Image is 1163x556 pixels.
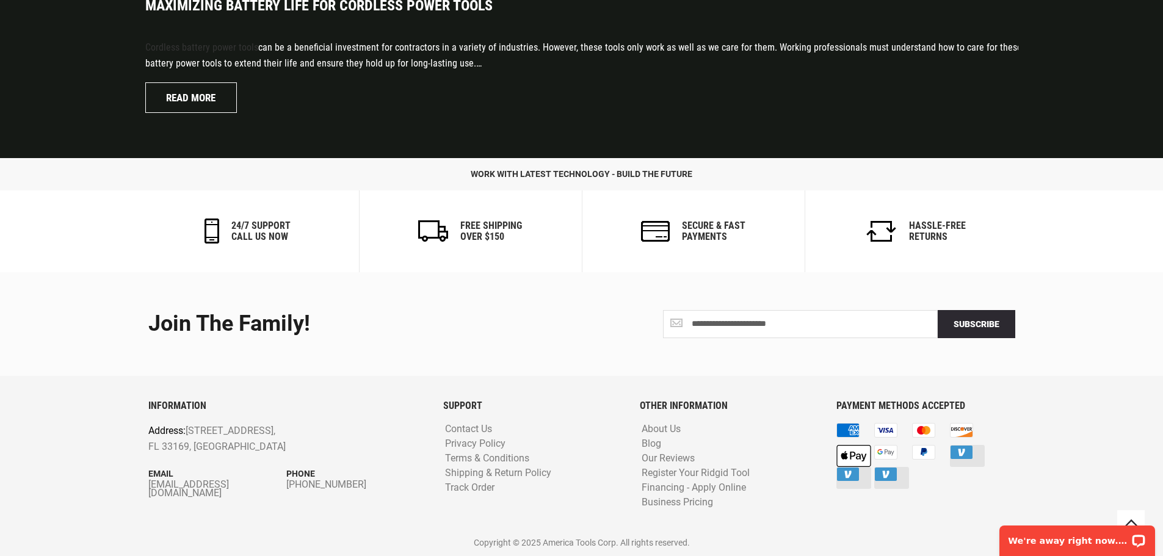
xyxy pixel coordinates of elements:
p: can be a beneficial investment for contractors in a variety of industries. However, these tools o... [145,40,1037,71]
a: Register Your Ridgid Tool [639,468,753,479]
h6: OTHER INFORMATION [640,400,818,411]
a: [EMAIL_ADDRESS][DOMAIN_NAME] [148,480,287,497]
a: Business Pricing [639,497,716,508]
button: Subscribe [938,310,1015,338]
span: Address: [148,425,186,436]
a: Privacy Policy [442,438,509,450]
h6: SUPPORT [443,400,621,411]
a: Shipping & Return Policy [442,468,554,479]
h6: 24/7 support call us now [231,220,291,242]
a: Contact Us [442,424,495,435]
a: Cordless battery power tools [145,42,258,53]
iframe: LiveChat chat widget [991,518,1163,556]
a: [PHONE_NUMBER] [286,480,425,489]
div: Join the Family! [148,312,573,336]
h6: INFORMATION [148,400,425,411]
h6: Hassle-Free Returns [909,220,966,242]
p: [STREET_ADDRESS], FL 33169, [GEOGRAPHIC_DATA] [148,423,370,454]
h6: Free Shipping Over $150 [460,220,522,242]
h6: PAYMENT METHODS ACCEPTED [836,400,1015,411]
a: Track Order [442,482,498,494]
a: Read more [145,82,237,113]
p: Email [148,467,287,480]
a: Financing - Apply Online [639,482,749,494]
p: Phone [286,467,425,480]
h6: secure & fast payments [682,220,745,242]
p: Copyright © 2025 America Tools Corp. All rights reserved. [148,536,1015,549]
a: Our Reviews [639,453,698,464]
span: Subscribe [954,319,999,329]
a: About Us [639,424,684,435]
a: Blog [639,438,664,450]
a: Terms & Conditions [442,453,532,464]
